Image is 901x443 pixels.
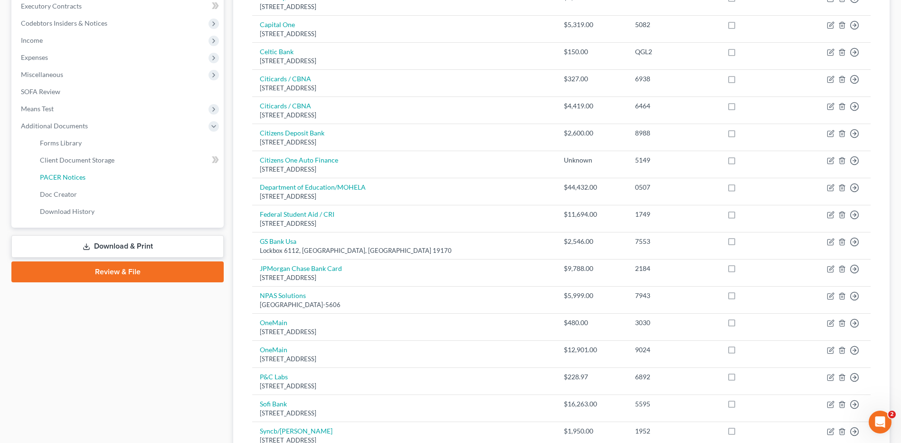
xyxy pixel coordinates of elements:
a: Citizens One Auto Finance [260,156,338,164]
div: [STREET_ADDRESS] [260,273,549,282]
div: Lockbox 6112, [GEOGRAPHIC_DATA], [GEOGRAPHIC_DATA] 19170 [260,246,549,255]
div: 6464 [635,101,712,111]
a: OneMain [260,318,287,327]
div: 5149 [635,155,712,165]
div: [STREET_ADDRESS] [260,138,549,147]
iframe: Intercom live chat [869,411,892,433]
a: P&C Labs [260,373,288,381]
span: PACER Notices [40,173,85,181]
a: Doc Creator [32,186,224,203]
a: Download History [32,203,224,220]
div: 0507 [635,183,712,192]
div: 6892 [635,372,712,382]
div: [STREET_ADDRESS] [260,29,549,39]
div: QGL2 [635,47,712,57]
div: [STREET_ADDRESS] [260,219,549,228]
div: [STREET_ADDRESS] [260,382,549,391]
div: 1952 [635,426,712,436]
div: 7553 [635,237,712,246]
div: [STREET_ADDRESS] [260,165,549,174]
div: [STREET_ADDRESS] [260,111,549,120]
a: Celtic Bank [260,48,294,56]
div: [STREET_ADDRESS] [260,84,549,93]
div: $2,600.00 [564,128,620,138]
div: 7943 [635,291,712,300]
div: $5,999.00 [564,291,620,300]
a: Syncb/[PERSON_NAME] [260,427,332,435]
div: $4,419.00 [564,101,620,111]
div: 1749 [635,210,712,219]
div: $327.00 [564,74,620,84]
span: Means Test [21,105,54,113]
div: [STREET_ADDRESS] [260,355,549,364]
div: $480.00 [564,318,620,327]
span: Forms Library [40,139,82,147]
a: OneMain [260,346,287,354]
span: Executory Contracts [21,2,82,10]
div: 5082 [635,20,712,29]
a: Citizens Deposit Bank [260,129,324,137]
span: Expenses [21,53,48,61]
a: Citicards / CBNA [260,102,311,110]
span: SOFA Review [21,87,60,96]
div: $5,319.00 [564,20,620,29]
div: [STREET_ADDRESS] [260,327,549,337]
span: Download History [40,207,95,215]
span: Doc Creator [40,190,77,198]
div: 6938 [635,74,712,84]
div: $12,901.00 [564,345,620,355]
div: $228.97 [564,372,620,382]
div: [STREET_ADDRESS] [260,192,549,201]
a: Client Document Storage [32,152,224,169]
a: Sofi Bank [260,400,287,408]
a: Review & File [11,261,224,282]
a: Federal Student Aid / CRI [260,210,334,218]
a: Citicards / CBNA [260,75,311,83]
div: $150.00 [564,47,620,57]
a: Capital One [260,20,295,29]
a: JPMorgan Chase Bank Card [260,264,342,272]
div: 9024 [635,345,712,355]
span: Codebtors Insiders & Notices [21,19,107,27]
span: 2 [888,411,896,418]
a: Department of Education/MOHELA [260,183,366,191]
a: Download & Print [11,235,224,258]
div: 2184 [635,264,712,273]
div: $9,788.00 [564,264,620,273]
div: $1,950.00 [564,426,620,436]
span: Income [21,36,43,44]
a: PACER Notices [32,169,224,186]
div: $2,546.00 [564,237,620,246]
span: Miscellaneous [21,70,63,78]
span: Additional Documents [21,122,88,130]
a: GS Bank Usa [260,237,296,245]
div: 5595 [635,399,712,409]
div: [GEOGRAPHIC_DATA]-5606 [260,300,549,309]
div: [STREET_ADDRESS] [260,409,549,418]
div: $44,432.00 [564,183,620,192]
div: $11,694.00 [564,210,620,219]
a: Forms Library [32,135,224,152]
div: 8988 [635,128,712,138]
span: Client Document Storage [40,156,114,164]
a: SOFA Review [13,83,224,100]
div: [STREET_ADDRESS] [260,2,549,11]
div: $16,263.00 [564,399,620,409]
a: NPAS Solutions [260,291,306,299]
div: Unknown [564,155,620,165]
div: [STREET_ADDRESS] [260,57,549,66]
div: 3030 [635,318,712,327]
